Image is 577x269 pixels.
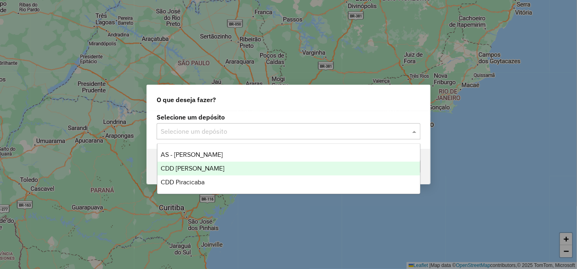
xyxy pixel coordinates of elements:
span: CDD Piracicaba [161,179,205,186]
label: Selecione um depósito [157,112,420,122]
span: AS - [PERSON_NAME] [161,151,223,158]
span: CDD [PERSON_NAME] [161,165,225,172]
ng-dropdown-panel: Options list [157,143,420,194]
span: O que deseja fazer? [157,95,216,105]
